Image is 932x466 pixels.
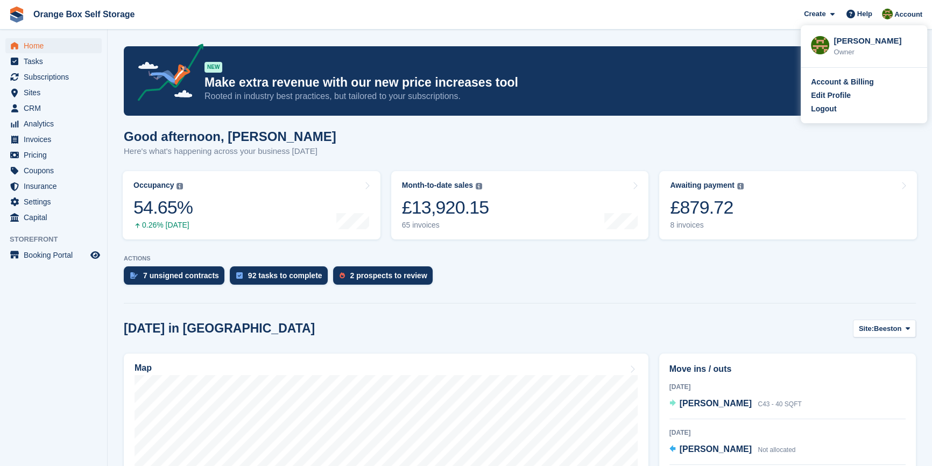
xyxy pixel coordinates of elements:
img: task-75834270c22a3079a89374b754ae025e5fb1db73e45f91037f5363f120a921f8.svg [236,272,243,279]
span: Account [894,9,922,20]
img: icon-info-grey-7440780725fd019a000dd9b08b2336e03edf1995a4989e88bcd33f0948082b44.svg [476,183,482,189]
img: icon-info-grey-7440780725fd019a000dd9b08b2336e03edf1995a4989e88bcd33f0948082b44.svg [176,183,183,189]
div: £879.72 [670,196,744,218]
a: menu [5,38,102,53]
div: 65 invoices [402,221,489,230]
a: menu [5,163,102,178]
img: stora-icon-8386f47178a22dfd0bd8f6a31ec36ba5ce8667c1dd55bd0f319d3a0aa187defe.svg [9,6,25,23]
a: menu [5,69,102,84]
h2: Move ins / outs [669,363,906,376]
p: Rooted in industry best practices, but tailored to your subscriptions. [204,90,822,102]
div: 92 tasks to complete [248,271,322,280]
a: Occupancy 54.65% 0.26% [DATE] [123,171,380,239]
a: [PERSON_NAME] C43 - 40 SQFT [669,397,802,411]
a: menu [5,54,102,69]
img: SARAH T [882,9,893,19]
div: £13,920.15 [402,196,489,218]
a: menu [5,116,102,131]
a: Preview store [89,249,102,262]
a: menu [5,147,102,163]
div: [PERSON_NAME] [834,35,917,45]
span: Invoices [24,132,88,147]
a: menu [5,210,102,225]
img: prospect-51fa495bee0391a8d652442698ab0144808aea92771e9ea1ae160a38d050c398.svg [340,272,345,279]
h2: [DATE] in [GEOGRAPHIC_DATA] [124,321,315,336]
span: Tasks [24,54,88,69]
span: Storefront [10,234,107,245]
span: Coupons [24,163,88,178]
span: Not allocated [758,446,795,454]
span: Settings [24,194,88,209]
a: menu [5,194,102,209]
span: Insurance [24,179,88,194]
div: [DATE] [669,428,906,437]
a: 7 unsigned contracts [124,266,230,290]
div: Occupancy [133,181,174,190]
span: Capital [24,210,88,225]
p: Here's what's happening across your business [DATE] [124,145,336,158]
a: Account & Billing [811,76,917,88]
div: Awaiting payment [670,181,735,190]
span: Pricing [24,147,88,163]
a: Month-to-date sales £13,920.15 65 invoices [391,171,649,239]
p: ACTIONS [124,255,916,262]
a: Logout [811,103,917,115]
span: CRM [24,101,88,116]
a: 2 prospects to review [333,266,438,290]
span: Site: [859,323,874,334]
div: 8 invoices [670,221,744,230]
span: Help [857,9,872,19]
div: 0.26% [DATE] [133,221,193,230]
img: contract_signature_icon-13c848040528278c33f63329250d36e43548de30e8caae1d1a13099fd9432cc5.svg [130,272,138,279]
a: 92 tasks to complete [230,266,333,290]
a: menu [5,132,102,147]
span: Sites [24,85,88,100]
div: Account & Billing [811,76,874,88]
div: 2 prospects to review [350,271,427,280]
div: Owner [834,47,917,58]
div: 7 unsigned contracts [143,271,219,280]
div: 54.65% [133,196,193,218]
span: Beeston [874,323,901,334]
a: Edit Profile [811,90,917,101]
a: menu [5,179,102,194]
a: menu [5,101,102,116]
button: Site: Beeston [853,320,916,337]
a: Orange Box Self Storage [29,5,139,23]
p: Make extra revenue with our new price increases tool [204,75,822,90]
span: Create [804,9,825,19]
div: Logout [811,103,836,115]
a: menu [5,85,102,100]
img: SARAH T [811,36,829,54]
span: Booking Portal [24,248,88,263]
a: menu [5,248,102,263]
img: price-adjustments-announcement-icon-8257ccfd72463d97f412b2fc003d46551f7dbcb40ab6d574587a9cd5c0d94... [129,44,204,105]
a: Awaiting payment £879.72 8 invoices [659,171,917,239]
h2: Map [135,363,152,373]
div: Month-to-date sales [402,181,473,190]
span: Subscriptions [24,69,88,84]
div: NEW [204,62,222,73]
h1: Good afternoon, [PERSON_NAME] [124,129,336,144]
span: [PERSON_NAME] [680,399,752,408]
span: Home [24,38,88,53]
img: icon-info-grey-7440780725fd019a000dd9b08b2336e03edf1995a4989e88bcd33f0948082b44.svg [737,183,744,189]
a: [PERSON_NAME] Not allocated [669,443,796,457]
span: [PERSON_NAME] [680,444,752,454]
div: [DATE] [669,382,906,392]
div: Edit Profile [811,90,851,101]
span: C43 - 40 SQFT [758,400,801,408]
span: Analytics [24,116,88,131]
